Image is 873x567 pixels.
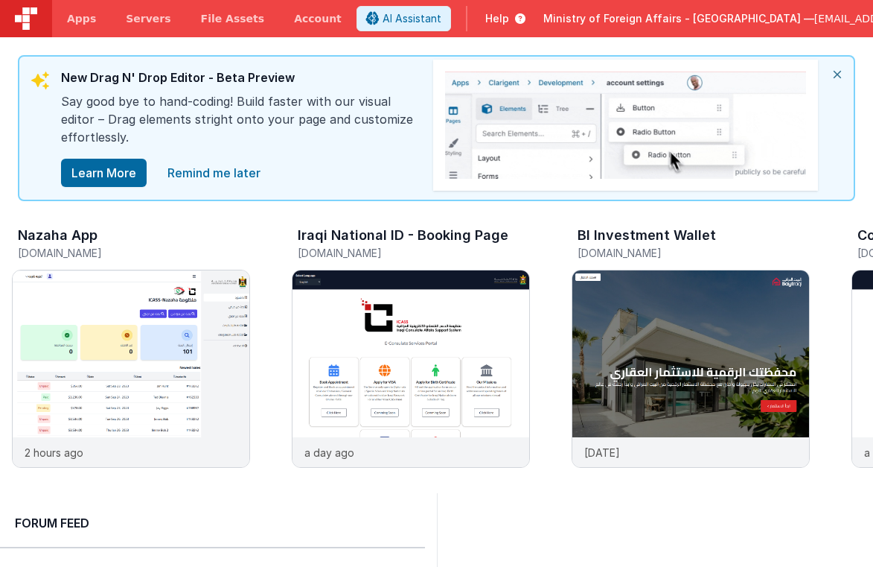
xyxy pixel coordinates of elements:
[578,247,810,259] h5: [DOMAIN_NAME]
[298,247,530,259] h5: [DOMAIN_NAME]
[584,445,620,460] p: [DATE]
[61,92,418,158] div: Say good bye to hand-coding! Build faster with our visual editor – Drag elements stright onto you...
[18,247,250,259] h5: [DOMAIN_NAME]
[298,228,508,243] h3: Iraqi National ID - Booking Page
[201,11,265,26] span: File Assets
[126,11,170,26] span: Servers
[383,11,441,26] span: AI Assistant
[578,228,716,243] h3: BI Investment Wallet
[15,514,410,532] h2: Forum Feed
[61,159,147,187] button: Learn More
[485,11,509,26] span: Help
[159,158,269,188] a: close
[18,228,97,243] h3: Nazaha App
[821,57,854,92] i: close
[67,11,96,26] span: Apps
[356,6,451,31] button: AI Assistant
[304,445,354,460] p: a day ago
[61,69,418,92] div: New Drag N' Drop Editor - Beta Preview
[543,11,814,26] span: Ministry of Foreign Affairs - [GEOGRAPHIC_DATA] —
